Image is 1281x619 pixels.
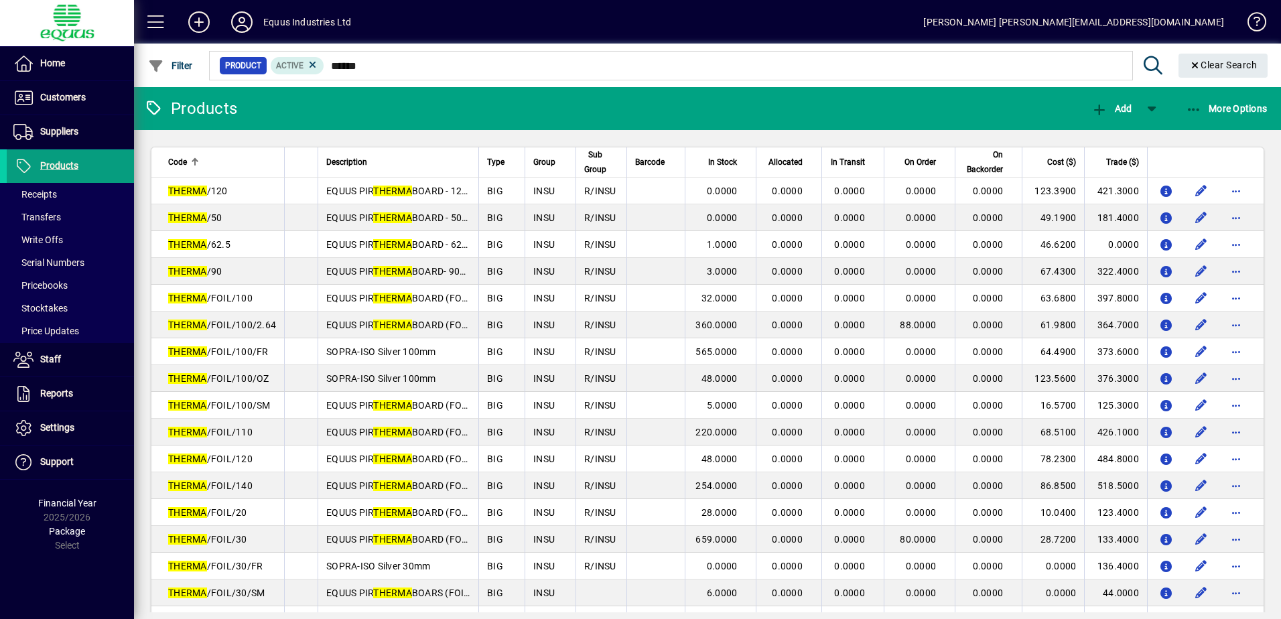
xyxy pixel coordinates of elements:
span: On Order [904,155,936,169]
em: THERMA [168,239,207,250]
em: THERMA [168,320,207,330]
em: THERMA [373,212,412,223]
button: Profile [220,10,263,34]
span: 0.0000 [834,293,865,303]
td: 10.0400 [1022,499,1084,526]
span: 0.0000 [973,400,1004,411]
td: 484.8000 [1084,445,1146,472]
span: R/INSU [584,507,616,518]
div: Equus Industries Ltd [263,11,352,33]
a: Pricebooks [7,274,134,297]
a: Staff [7,343,134,376]
span: 565.0000 [695,346,737,357]
a: Settings [7,411,134,445]
em: THERMA [168,534,207,545]
span: Type [487,155,504,169]
span: 0.0000 [973,480,1004,491]
span: BIG [487,186,503,196]
button: Edit [1191,207,1212,228]
span: /FOIL/110 [168,427,253,437]
td: 364.7000 [1084,312,1146,338]
a: Knowledge Base [1237,3,1264,46]
span: Group [533,155,555,169]
em: THERMA [168,373,207,384]
div: Code [168,155,276,169]
span: 0.0000 [973,346,1004,357]
span: R/INSU [584,320,616,330]
span: 0.0000 [834,186,865,196]
a: Transfers [7,206,134,228]
mat-chip: Activation Status: Active [271,57,324,74]
button: Edit [1191,261,1212,282]
em: THERMA [168,427,207,437]
td: 28.7200 [1022,526,1084,553]
em: THERMA [168,346,207,357]
span: BIG [487,427,503,437]
span: EQUUS PIR BOARD (FOIL BACKED) 120MM [326,454,547,464]
span: Active [276,61,304,70]
button: Filter [145,54,196,78]
td: 61.9800 [1022,312,1084,338]
span: Sub Group [584,147,606,177]
span: INSU [533,534,555,545]
span: R/INSU [584,480,616,491]
span: EQUUS PIR BOARD - 120mm [326,186,484,196]
button: More options [1225,529,1247,550]
em: THERMA [168,293,207,303]
button: Edit [1191,180,1212,202]
span: 220.0000 [695,427,737,437]
span: 0.0000 [772,373,803,384]
span: BIG [487,373,503,384]
span: EQUUS PIR BOARD (FOIL BACKED) 20MM [326,507,542,518]
span: BIG [487,534,503,545]
span: 0.0000 [834,400,865,411]
span: R/INSU [584,454,616,464]
span: INSU [533,293,555,303]
button: Add [1088,96,1135,121]
span: Allocated [768,155,803,169]
a: Home [7,47,134,80]
span: INSU [533,373,555,384]
a: Support [7,445,134,479]
span: Code [168,155,187,169]
span: 0.0000 [772,293,803,303]
td: 518.5000 [1084,472,1146,499]
td: 376.3000 [1084,365,1146,392]
a: Stocktakes [7,297,134,320]
em: THERMA [373,293,412,303]
span: Serial Numbers [13,257,84,268]
span: EQUUS PIR BOARD- 90mm [326,266,476,277]
em: THERMA [168,507,207,518]
span: INSU [533,239,555,250]
span: 0.0000 [834,534,865,545]
button: Edit [1191,314,1212,336]
span: /90 [168,266,222,277]
button: Edit [1191,555,1212,577]
div: Type [487,155,517,169]
span: INSU [533,507,555,518]
span: Barcode [635,155,665,169]
span: BIG [487,320,503,330]
span: Stocktakes [13,303,68,314]
td: 123.4000 [1084,499,1146,526]
td: 125.3000 [1084,392,1146,419]
span: 0.0000 [906,239,937,250]
span: BIG [487,507,503,518]
span: 48.0000 [701,454,738,464]
span: 0.0000 [772,534,803,545]
td: 16.5700 [1022,392,1084,419]
span: Home [40,58,65,68]
div: Products [144,98,237,119]
span: 0.0000 [834,212,865,223]
td: 78.2300 [1022,445,1084,472]
span: INSU [533,186,555,196]
span: EQUUS PIR BOARD (FOIL BACKED) 100mm (1.2 x 2.2m) [326,320,602,330]
span: 0.0000 [772,212,803,223]
button: Edit [1191,529,1212,550]
button: More Options [1183,96,1271,121]
button: Edit [1191,287,1212,309]
span: 0.0000 [834,427,865,437]
span: 80.0000 [900,534,936,545]
span: EQUUS PIR BOARD (FOIL BACKED) 110MM [326,427,547,437]
span: 0.0000 [772,480,803,491]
